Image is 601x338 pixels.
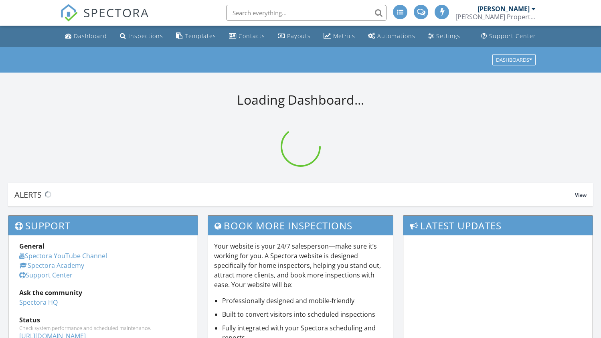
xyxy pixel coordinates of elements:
div: Bailey Property Inspections [455,13,536,21]
div: Settings [436,32,460,40]
div: Contacts [239,32,265,40]
a: Automations (Advanced) [365,29,419,44]
div: Dashboard [74,32,107,40]
h3: Support [8,216,198,235]
li: Built to convert visitors into scheduled inspections [222,310,387,319]
a: SPECTORA [60,11,149,28]
a: Metrics [320,29,358,44]
div: Ask the community [19,288,187,298]
div: Automations [377,32,415,40]
a: Support Center [19,271,73,279]
h3: Latest Updates [403,216,593,235]
a: Spectora HQ [19,298,58,307]
div: Metrics [333,32,355,40]
div: Support Center [489,32,536,40]
div: Check system performance and scheduled maintenance. [19,325,187,331]
li: Professionally designed and mobile-friendly [222,296,387,306]
a: Contacts [226,29,268,44]
button: Dashboards [492,54,536,65]
div: Dashboards [496,57,532,63]
img: The Best Home Inspection Software - Spectora [60,4,78,22]
a: Spectora Academy [19,261,84,270]
div: Alerts [14,189,575,200]
p: Your website is your 24/7 salesperson—make sure it’s working for you. A Spectora website is desig... [214,241,387,289]
div: Payouts [287,32,311,40]
div: Inspections [128,32,163,40]
span: View [575,192,587,198]
input: Search everything... [226,5,387,21]
span: SPECTORA [83,4,149,21]
div: Status [19,315,187,325]
h3: Book More Inspections [208,216,393,235]
div: [PERSON_NAME] [478,5,530,13]
a: Inspections [117,29,166,44]
div: Templates [185,32,216,40]
a: Settings [425,29,463,44]
a: Dashboard [62,29,110,44]
a: Spectora YouTube Channel [19,251,107,260]
a: Payouts [275,29,314,44]
a: Support Center [478,29,539,44]
a: Templates [173,29,219,44]
strong: General [19,242,45,251]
